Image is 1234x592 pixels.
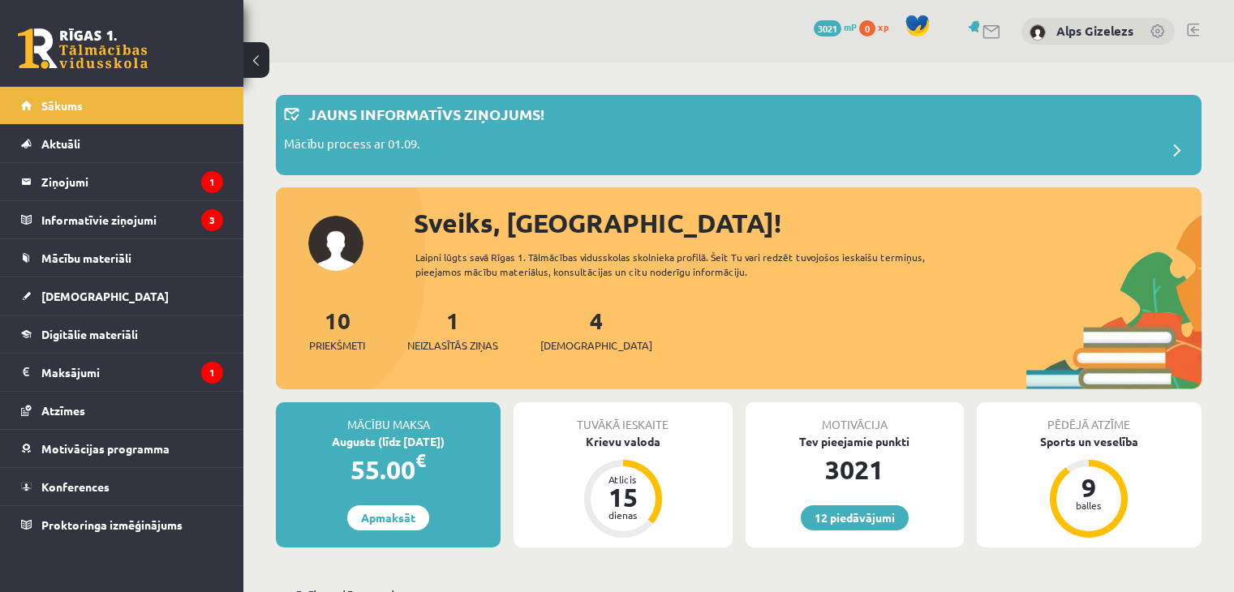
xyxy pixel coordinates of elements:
[21,239,223,277] a: Mācību materiāli
[284,135,420,157] p: Mācību process ar 01.09.
[21,87,223,124] a: Sākums
[276,402,501,433] div: Mācību maksa
[21,163,223,200] a: Ziņojumi1
[599,474,647,484] div: Atlicis
[41,517,183,532] span: Proktoringa izmēģinājums
[746,402,964,433] div: Motivācija
[284,103,1193,167] a: Jauns informatīvs ziņojums! Mācību process ar 01.09.
[309,337,365,354] span: Priekšmeti
[41,289,169,303] span: [DEMOGRAPHIC_DATA]
[1056,23,1133,39] a: Alps Gizelezs
[21,392,223,429] a: Atzīmes
[1030,24,1046,41] img: Alps Gizelezs
[1064,500,1113,510] div: balles
[746,450,964,489] div: 3021
[21,315,223,353] a: Digitālie materiāli
[41,98,83,113] span: Sākums
[415,250,971,279] div: Laipni lūgts savā Rīgas 1. Tālmācības vidusskolas skolnieka profilā. Šeit Tu vari redzēt tuvojošo...
[347,505,429,530] a: Apmaksāt
[814,20,857,33] a: 3021 mP
[859,20,875,36] span: 0
[276,433,501,450] div: Augusts (līdz [DATE])
[1064,474,1113,500] div: 9
[407,306,498,354] a: 1Neizlasītās ziņas
[41,136,80,151] span: Aktuāli
[21,430,223,467] a: Motivācijas programma
[599,510,647,520] div: dienas
[309,306,365,354] a: 10Priekšmeti
[41,403,85,418] span: Atzīmes
[41,354,223,391] legend: Maksājumi
[21,354,223,391] a: Maksājumi1
[21,201,223,238] a: Informatīvie ziņojumi3
[514,433,732,540] a: Krievu valoda Atlicis 15 dienas
[514,402,732,433] div: Tuvākā ieskaite
[41,479,110,494] span: Konferences
[977,433,1202,540] a: Sports un veselība 9 balles
[41,441,170,456] span: Motivācijas programma
[414,204,1202,242] div: Sveiks, [GEOGRAPHIC_DATA]!
[977,433,1202,450] div: Sports un veselība
[18,28,148,69] a: Rīgas 1. Tālmācības vidusskola
[540,306,652,354] a: 4[DEMOGRAPHIC_DATA]
[201,209,223,231] i: 3
[21,468,223,505] a: Konferences
[276,450,501,489] div: 55.00
[844,20,857,33] span: mP
[746,433,964,450] div: Tev pieejamie punkti
[41,163,223,200] legend: Ziņojumi
[859,20,896,33] a: 0 xp
[41,327,138,341] span: Digitālie materiāli
[415,448,426,472] span: €
[977,402,1202,433] div: Pēdējā atzīme
[21,506,223,543] a: Proktoringa izmēģinājums
[41,251,131,265] span: Mācību materiāli
[407,337,498,354] span: Neizlasītās ziņas
[21,277,223,315] a: [DEMOGRAPHIC_DATA]
[201,171,223,193] i: 1
[814,20,841,36] span: 3021
[201,362,223,384] i: 1
[540,337,652,354] span: [DEMOGRAPHIC_DATA]
[514,433,732,450] div: Krievu valoda
[308,103,544,125] p: Jauns informatīvs ziņojums!
[599,484,647,510] div: 15
[801,505,909,530] a: 12 piedāvājumi
[41,201,223,238] legend: Informatīvie ziņojumi
[21,125,223,162] a: Aktuāli
[878,20,888,33] span: xp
